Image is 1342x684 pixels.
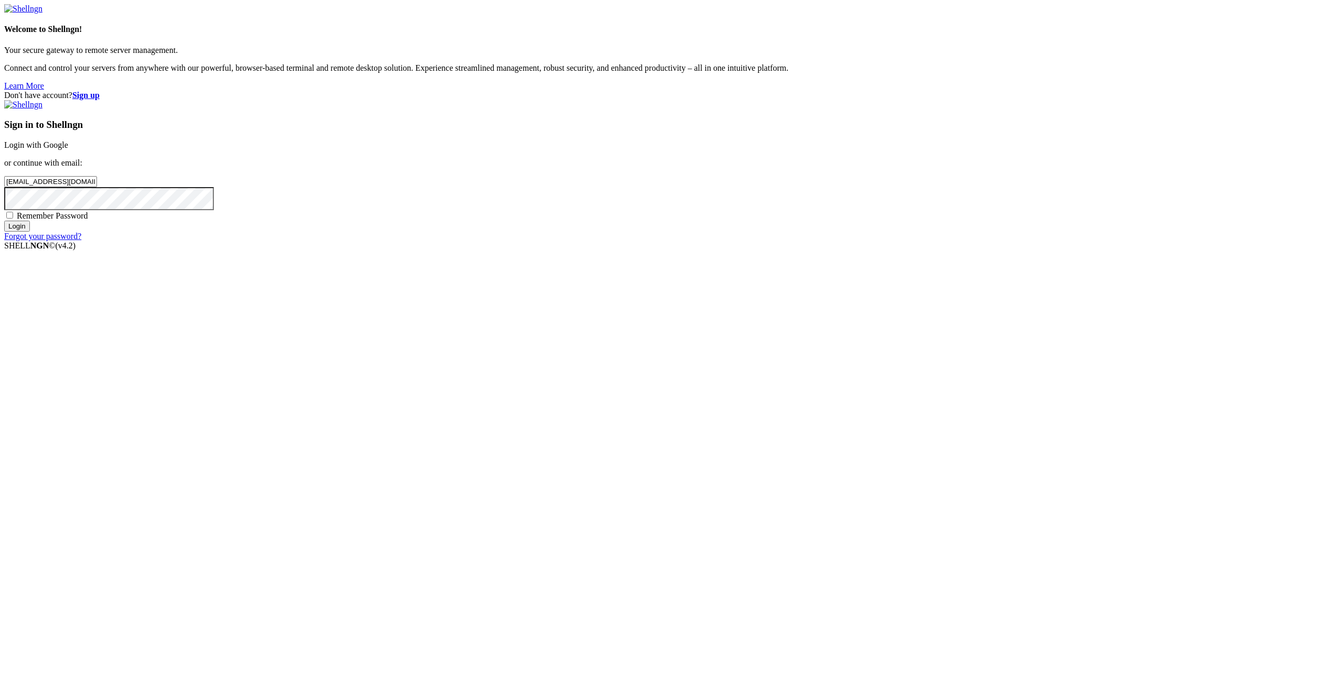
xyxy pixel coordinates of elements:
[4,241,75,250] span: SHELL ©
[30,241,49,250] b: NGN
[6,212,13,219] input: Remember Password
[4,81,44,90] a: Learn More
[17,211,88,220] span: Remember Password
[4,4,42,14] img: Shellngn
[4,232,81,241] a: Forgot your password?
[4,25,1338,34] h4: Welcome to Shellngn!
[4,221,30,232] input: Login
[4,158,1338,168] p: or continue with email:
[72,91,100,100] a: Sign up
[4,91,1338,100] div: Don't have account?
[4,63,1338,73] p: Connect and control your servers from anywhere with our powerful, browser-based terminal and remo...
[4,46,1338,55] p: Your secure gateway to remote server management.
[4,119,1338,131] h3: Sign in to Shellngn
[4,176,97,187] input: Email address
[56,241,76,250] span: 4.2.0
[4,140,68,149] a: Login with Google
[4,100,42,110] img: Shellngn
